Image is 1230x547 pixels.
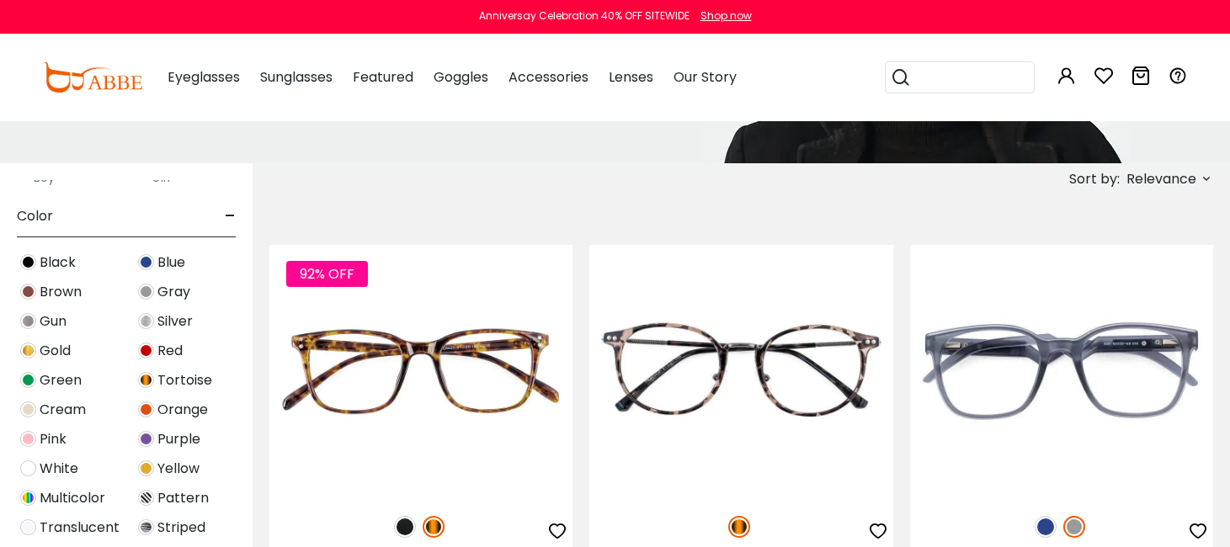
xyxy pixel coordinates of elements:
img: Translucent [20,519,36,535]
span: Orange [157,400,208,420]
span: Gray [157,282,190,302]
span: Color [17,196,53,236]
img: Brown [20,284,36,300]
span: Yellow [157,459,200,479]
img: Pattern [138,490,154,506]
img: abbeglasses.com [43,62,142,93]
span: Black [40,252,76,273]
img: Tortoise Clinoster - Plastic ,Universal Bridge Fit [269,245,572,497]
img: Matte Black [394,516,416,538]
span: Striped [157,518,205,538]
img: Pink [20,431,36,447]
span: Silver [157,311,193,332]
span: Goggles [434,67,488,87]
span: Accessories [509,67,588,87]
span: Blue [157,252,185,273]
img: Multicolor [20,490,36,506]
div: Shop now [700,8,752,24]
img: Tortoise [728,516,750,538]
img: Gray [1063,516,1085,538]
span: Relevance [1126,164,1196,194]
img: Yellow [138,460,154,476]
span: Gold [40,341,71,361]
img: Gray [138,284,154,300]
span: Sort by: [1069,169,1120,189]
span: Multicolor [40,488,105,508]
span: Lenses [609,67,653,87]
span: Sunglasses [260,67,333,87]
img: Gun [20,313,36,329]
img: Orange [138,401,154,417]
span: 92% OFF [286,261,368,287]
img: Tortoise [138,372,154,388]
img: Cream [20,401,36,417]
span: Tortoise [157,370,212,390]
img: Gold [20,343,36,358]
img: Green [20,372,36,388]
span: Brown [40,282,82,302]
img: Black [20,254,36,270]
span: Green [40,370,82,390]
img: Tortoise [423,516,445,538]
span: Our Story [674,67,737,87]
span: Pattern [157,488,209,508]
span: - [225,196,236,236]
span: Red [157,341,183,361]
img: Blue [1035,516,1057,538]
img: Gray Barnett - TR ,Universal Bridge Fit [910,245,1213,497]
span: Pink [40,429,67,449]
span: Gun [40,311,67,332]
span: Eyeglasses [168,67,240,87]
div: Anniversay Celebration 40% OFF SITEWIDE [479,8,690,24]
img: Red [138,343,154,358]
span: Purple [157,429,200,449]
span: Translucent [40,518,120,538]
img: Tortoise Commerce - TR ,Adjust Nose Pads [589,245,892,497]
span: Cream [40,400,86,420]
img: Silver [138,313,154,329]
span: Featured [353,67,413,87]
a: Shop now [692,8,752,23]
img: White [20,460,36,476]
img: Striped [138,519,154,535]
img: Purple [138,431,154,447]
span: White [40,459,78,479]
img: Blue [138,254,154,270]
